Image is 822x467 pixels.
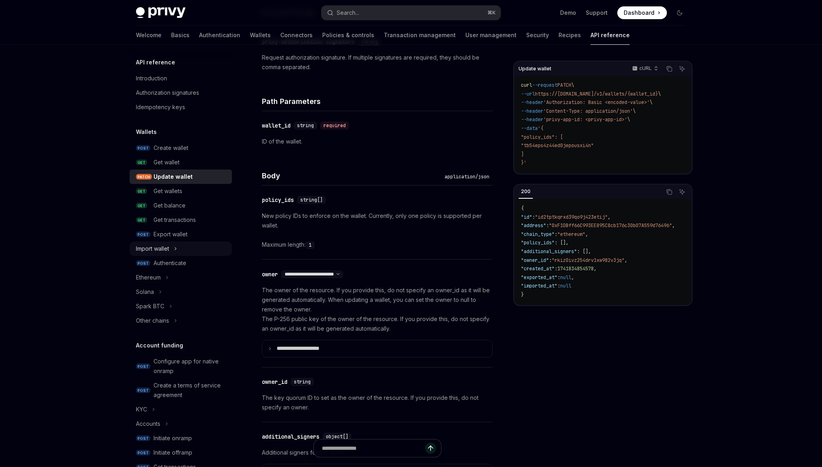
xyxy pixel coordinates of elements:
[154,158,180,167] div: Get wallet
[521,134,563,140] span: "policy_ids": [
[555,265,557,272] span: :
[136,301,164,311] div: Spark BTC
[557,283,560,289] span: :
[130,170,232,184] a: PATCHUpdate wallet
[154,448,192,457] div: Initiate offramp
[281,271,343,277] select: Select schema type
[130,155,232,170] a: GETGet wallet
[136,260,150,266] span: POST
[136,88,199,98] div: Authorization signatures
[628,62,662,76] button: cURL
[538,125,543,132] span: '{
[130,378,232,402] a: POSTCreate a terms of service agreement
[262,196,294,204] div: policy_ids
[136,7,186,18] img: dark logo
[521,257,549,263] span: "owner_id"
[557,82,571,88] span: PATCH
[130,256,232,270] a: POSTAuthenticate
[130,213,232,227] a: GETGet transactions
[154,215,196,225] div: Get transactions
[154,230,188,239] div: Export wallet
[136,145,150,151] span: POST
[130,417,232,431] button: Toggle Accounts section
[521,125,538,132] span: --data
[136,174,152,180] span: PATCH
[633,108,636,114] span: \
[322,26,374,45] a: Policies & controls
[519,66,551,72] span: Update wallet
[199,26,240,45] a: Authentication
[535,214,608,220] span: "id2tptkqrxd39qo9j423etij"
[658,91,661,97] span: \
[465,26,517,45] a: User management
[136,287,154,297] div: Solana
[577,248,591,255] span: : [],
[521,205,524,212] span: {
[557,231,585,237] span: "ethereum"
[559,26,581,45] a: Recipes
[320,122,349,130] div: required
[297,122,314,129] span: string
[171,26,190,45] a: Basics
[543,116,627,123] span: 'privy-app-id: <privy-app-id>'
[521,291,524,298] span: }
[425,443,436,454] button: Send message
[262,211,493,230] p: New policy IDs to enforce on the wallet. Currently, only one policy is supported per wallet.
[560,9,576,17] a: Demo
[594,265,597,272] span: ,
[130,431,232,445] a: POSTInitiate onramp
[136,26,162,45] a: Welcome
[521,248,577,255] span: "additional_signers"
[154,201,186,210] div: Get balance
[136,316,169,325] div: Other chains
[521,116,543,123] span: --header
[136,232,150,237] span: POST
[136,363,150,369] span: POST
[521,91,535,97] span: --url
[384,26,456,45] a: Transaction management
[154,357,227,376] div: Configure app for native onramp
[326,433,348,440] span: object[]
[130,445,232,460] a: POSTInitiate offramp
[532,214,535,220] span: :
[262,240,493,249] div: Maximum length:
[262,170,441,181] h4: Body
[136,102,185,112] div: Idempotency keys
[262,270,278,278] div: owner
[130,270,232,285] button: Toggle Ethereum section
[526,26,549,45] a: Security
[130,285,232,299] button: Toggle Solana section
[639,65,652,72] p: cURL
[154,143,188,153] div: Create wallet
[262,96,493,107] h4: Path Parameters
[136,387,150,393] span: POST
[617,6,667,19] a: Dashboard
[136,217,147,223] span: GET
[521,214,532,220] span: "id"
[487,10,496,16] span: ⌘ K
[557,274,560,281] span: :
[136,58,175,67] h5: API reference
[136,405,147,414] div: KYC
[672,222,675,229] span: ,
[337,8,359,18] div: Search...
[130,227,232,241] a: POSTExport wallet
[555,231,557,237] span: :
[262,53,493,72] p: Request authorization signature. If multiple signatures are required, they should be comma separa...
[521,108,543,114] span: --header
[154,172,193,182] div: Update wallet
[130,71,232,86] a: Introduction
[136,435,150,441] span: POST
[154,258,186,268] div: Authenticate
[130,299,232,313] button: Toggle Spark BTC section
[571,274,574,281] span: ,
[262,122,291,130] div: wallet_id
[521,265,555,272] span: "created_at"
[586,9,608,17] a: Support
[130,313,232,328] button: Toggle Other chains section
[552,257,624,263] span: "rkiz0ivz254drv1xw982v3jq"
[591,26,630,45] a: API reference
[300,197,323,203] span: string[]
[321,6,501,20] button: Open search
[130,241,232,256] button: Toggle Import wallet section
